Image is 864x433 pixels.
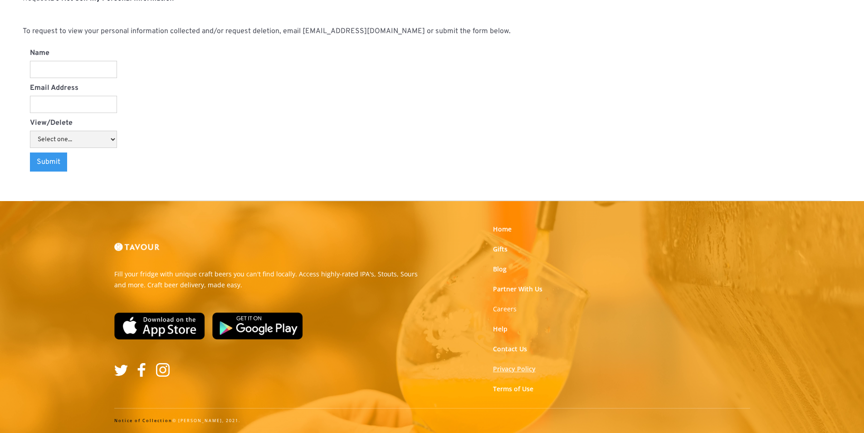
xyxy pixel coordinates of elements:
a: Home [493,225,512,234]
a: Terms of Use [493,384,533,394]
p: Fill your fridge with unique craft beers you can't find locally. Access highly-rated IPA's, Stout... [114,269,425,290]
a: Blog [493,265,507,274]
a: Gifts [493,245,508,254]
a: Privacy Policy [493,364,536,374]
label: Email Address [30,83,117,93]
input: Submit [30,153,67,172]
a: Partner With Us [493,285,542,294]
a: Careers [493,305,517,314]
label: View/Delete [30,118,117,128]
div: © [PERSON_NAME], 2021. [114,418,750,424]
a: Help [493,325,508,334]
form: View/delete my PI [30,48,117,172]
a: Notice of Collection [114,418,172,423]
label: Name [30,48,117,59]
a: Contact Us [493,344,527,354]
